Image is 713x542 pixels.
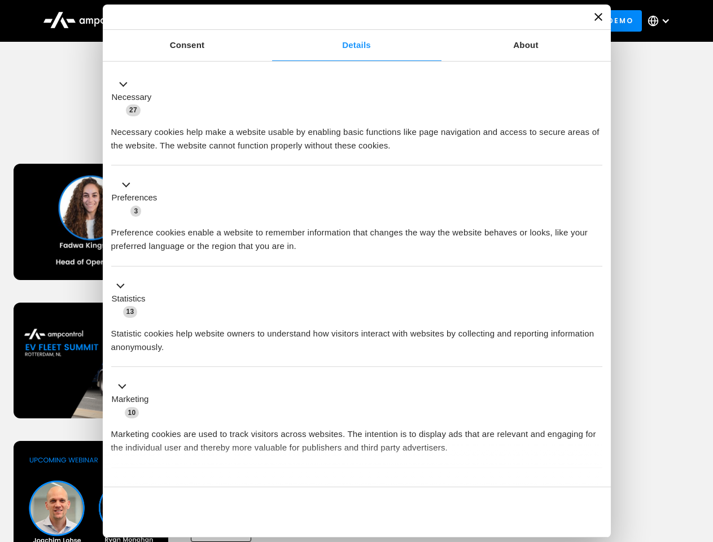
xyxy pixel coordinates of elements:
a: Details [272,30,441,61]
a: About [441,30,611,61]
button: Close banner [594,13,602,21]
div: Marketing cookies are used to track visitors across websites. The intention is to display ads tha... [111,419,602,454]
span: 27 [126,104,141,116]
a: Consent [103,30,272,61]
button: Preferences (3) [111,178,164,218]
button: Marketing (10) [111,380,156,419]
button: Necessary (27) [111,77,159,117]
label: Preferences [112,191,158,204]
label: Necessary [112,91,152,104]
button: Okay [440,496,602,528]
span: 3 [130,206,141,217]
button: Statistics (13) [111,279,152,318]
h1: Upcoming Webinars [14,114,700,141]
span: 13 [123,306,138,317]
span: 2 [186,482,197,493]
div: Statistic cookies help website owners to understand how visitors interact with websites by collec... [111,318,602,354]
span: 10 [125,407,139,418]
label: Statistics [112,292,146,305]
div: Necessary cookies help make a website usable by enabling basic functions like page navigation and... [111,117,602,152]
label: Marketing [112,393,149,406]
button: Unclassified (2) [111,480,204,495]
div: Preference cookies enable a website to remember information that changes the way the website beha... [111,217,602,253]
